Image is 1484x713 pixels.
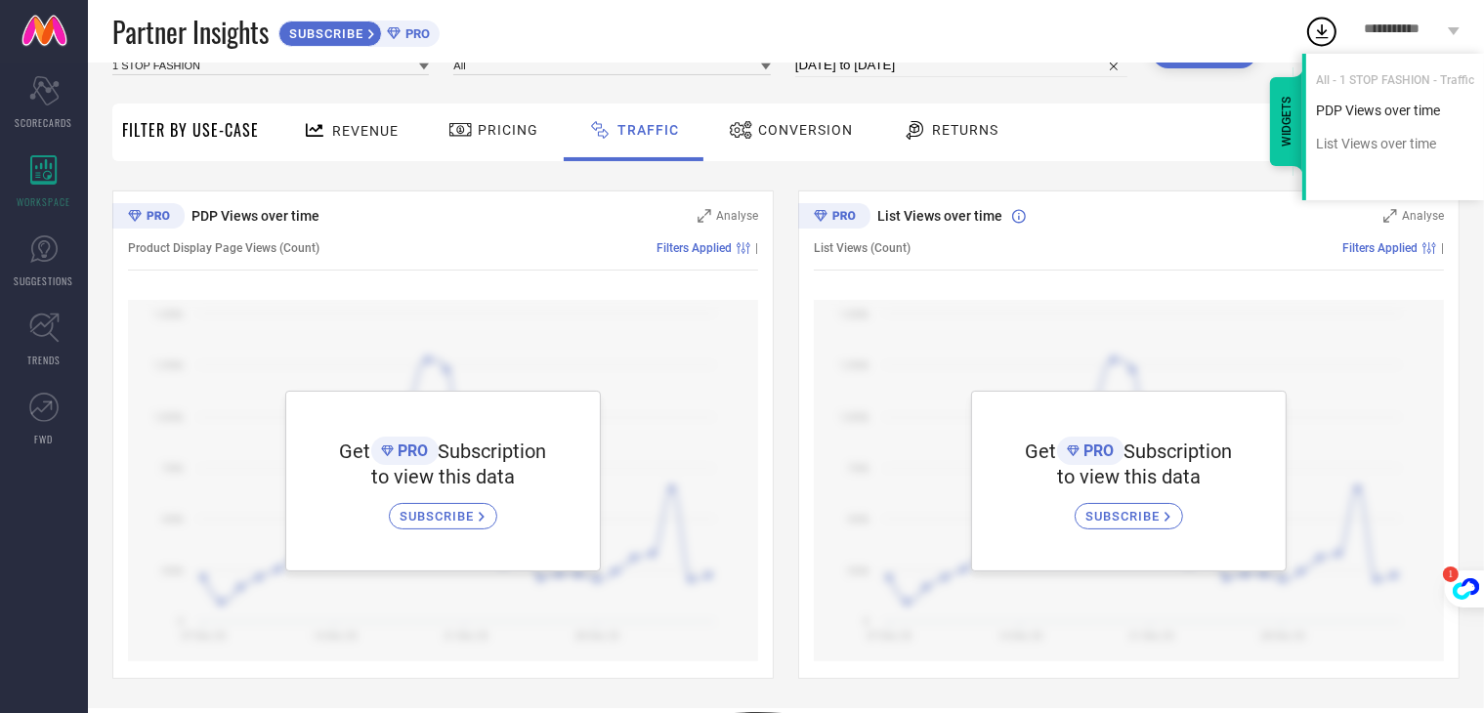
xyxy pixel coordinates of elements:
span: Analyse [1402,209,1444,223]
span: SUBSCRIBE [1085,509,1165,524]
span: Analyse [716,209,758,223]
span: PRO [1080,441,1115,460]
span: | [755,241,758,255]
span: to view this data [371,465,515,488]
span: PRO [394,441,429,460]
span: SCORECARDS [16,115,73,130]
a: SUBSCRIBE [1075,488,1183,529]
span: | [1441,241,1444,255]
span: WORKSPACE [18,194,71,209]
span: List Views (Count) [814,241,911,255]
span: Returns [932,122,998,138]
span: Subscription [439,440,547,463]
span: Product Display Page Views (Count) [128,241,319,255]
span: List Views over time [877,208,1002,224]
span: Get [1026,440,1057,463]
div: List Views over time [1306,135,1484,153]
span: SUGGESTIONS [15,273,74,288]
input: Select time period [795,54,1127,77]
span: Subscription [1124,440,1233,463]
span: Filters Applied [1342,241,1418,255]
span: Revenue [332,123,399,139]
div: Premium [112,203,185,232]
span: Filters Applied [657,241,732,255]
svg: Zoom [1383,209,1397,223]
span: FWD [35,432,54,446]
a: SUBSCRIBEPRO [278,16,440,47]
span: SUBSCRIBE [279,26,368,41]
span: Get [340,440,371,463]
div: All - 1 STOP FASHION - Traffic [1306,54,1484,87]
span: to view this data [1057,465,1201,488]
span: Filter By Use-Case [122,118,259,142]
span: Partner Insights [112,12,269,52]
a: SUBSCRIBE [389,488,497,529]
svg: Zoom [698,209,711,223]
span: TRENDS [27,353,61,367]
span: PDP Views over time [191,208,319,224]
span: Conversion [758,122,853,138]
div: Open download list [1304,14,1339,49]
div: WIDGETS [1270,77,1303,166]
div: PDP Views over time [1306,102,1484,120]
span: Pricing [478,122,538,138]
div: Premium [798,203,870,232]
span: PRO [401,26,430,41]
span: Traffic [617,122,679,138]
span: SUBSCRIBE [400,509,479,524]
